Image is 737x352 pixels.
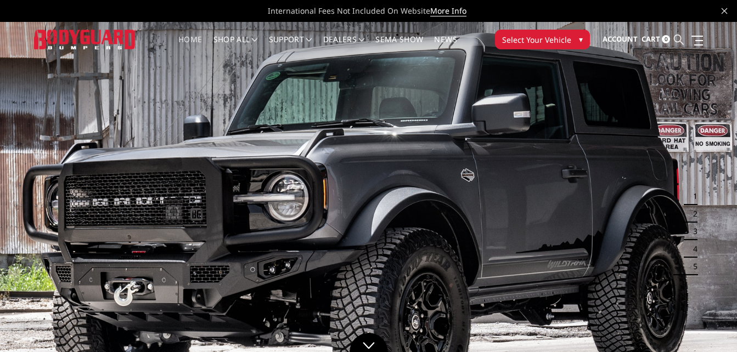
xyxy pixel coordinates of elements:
[430,5,466,16] a: More Info
[495,30,590,49] button: Select Your Vehicle
[34,30,137,50] img: BODYGUARD BUMPERS
[579,33,583,45] span: ▾
[178,36,202,57] a: Home
[687,258,697,275] button: 5 of 5
[682,299,737,352] iframe: Chat Widget
[269,36,312,57] a: Support
[687,223,697,240] button: 3 of 5
[687,240,697,258] button: 4 of 5
[687,205,697,223] button: 2 of 5
[642,34,660,44] span: Cart
[375,36,423,57] a: SEMA Show
[603,34,638,44] span: Account
[687,188,697,205] button: 1 of 5
[603,25,638,54] a: Account
[350,333,388,352] a: Click to Down
[502,34,571,46] span: Select Your Vehicle
[642,25,670,54] a: Cart 0
[434,36,457,57] a: News
[662,35,670,43] span: 0
[323,36,365,57] a: Dealers
[213,36,258,57] a: shop all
